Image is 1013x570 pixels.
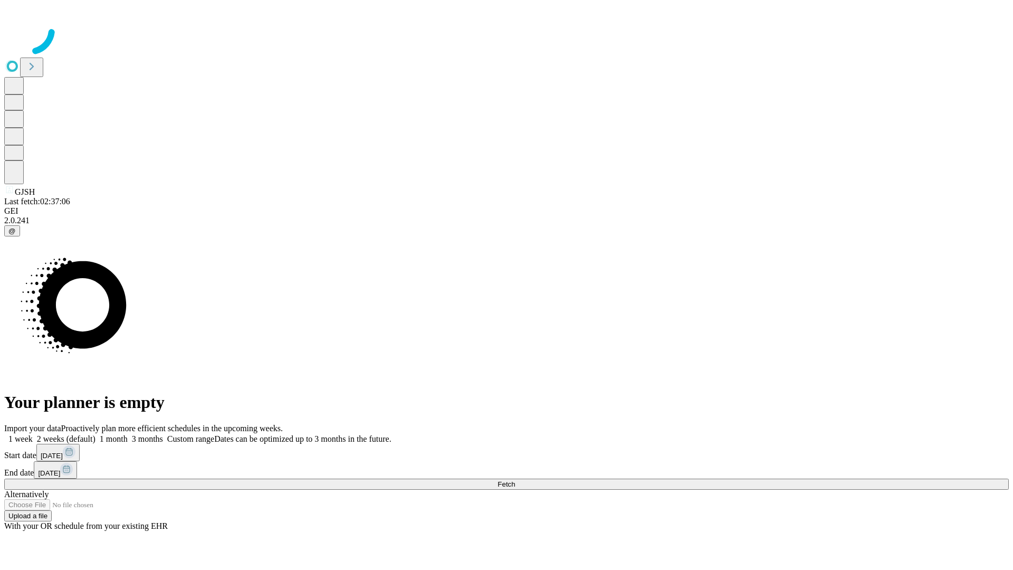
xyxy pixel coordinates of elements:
[4,216,1009,225] div: 2.0.241
[8,227,16,235] span: @
[498,480,515,488] span: Fetch
[4,461,1009,479] div: End date
[100,434,128,443] span: 1 month
[4,225,20,236] button: @
[4,521,168,530] span: With your OR schedule from your existing EHR
[4,197,70,206] span: Last fetch: 02:37:06
[4,393,1009,412] h1: Your planner is empty
[4,206,1009,216] div: GEI
[4,510,52,521] button: Upload a file
[4,479,1009,490] button: Fetch
[41,452,63,460] span: [DATE]
[15,187,35,196] span: GJSH
[214,434,391,443] span: Dates can be optimized up to 3 months in the future.
[37,434,95,443] span: 2 weeks (default)
[4,490,49,499] span: Alternatively
[167,434,214,443] span: Custom range
[61,424,283,433] span: Proactively plan more efficient schedules in the upcoming weeks.
[38,469,60,477] span: [DATE]
[4,444,1009,461] div: Start date
[34,461,77,479] button: [DATE]
[4,424,61,433] span: Import your data
[36,444,80,461] button: [DATE]
[8,434,33,443] span: 1 week
[132,434,163,443] span: 3 months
